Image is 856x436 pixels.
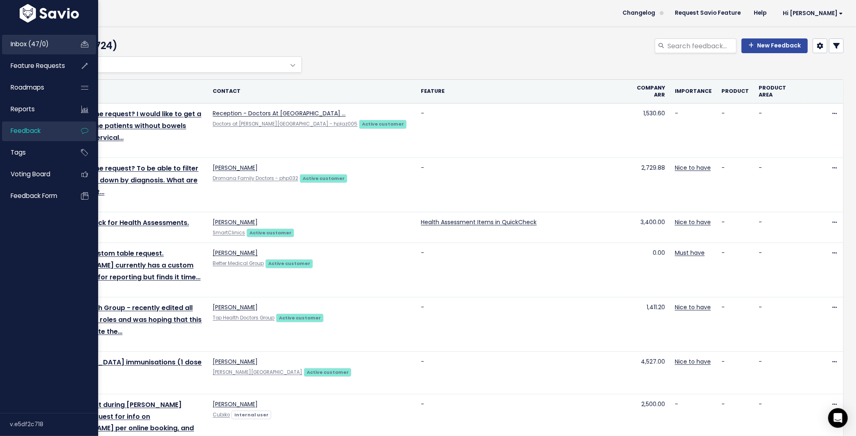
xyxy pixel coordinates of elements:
div: [DATE] [58,144,203,153]
strong: Active customer [268,260,310,267]
th: Product Area [754,80,803,103]
a: Nice to have [675,164,711,172]
a: Help [747,7,773,19]
a: [PERSON_NAME][GEOGRAPHIC_DATA] [213,369,302,375]
a: [PERSON_NAME] [213,249,258,257]
td: - [416,103,630,158]
td: - [416,243,630,297]
a: Doctors at [PERSON_NAME][GEOGRAPHIC_DATA] - hplaz005 [213,121,357,127]
td: - [754,243,803,297]
th: Contact [208,80,416,103]
a: Active customer [276,313,324,321]
a: Dromana Family Doctors - php032 [213,175,298,182]
img: logo-white.9d6f32f41409.svg [18,4,81,22]
div: [DATE] [58,380,203,389]
td: 1,411.20 [630,297,670,352]
a: Hi [PERSON_NAME] [773,7,849,20]
a: Inbox (47/0) [2,35,68,54]
div: [DATE] [58,198,203,207]
td: - [717,351,754,394]
span: Roadmaps [11,83,44,92]
a: Active customer [359,119,407,128]
a: [PERSON_NAME] [213,218,258,226]
a: QuickCheck for Health Assessments. [66,218,189,227]
strong: Active customer [362,121,404,127]
strong: Active customer [249,229,292,236]
a: Better Medical Group [213,260,264,267]
div: [DATE] [58,229,203,238]
a: What is the request? I would like to get a report on the patients without bowels screen or cervical… [58,109,201,142]
th: Company ARR [630,80,670,103]
div: Open Intercom Messenger [828,408,848,428]
td: - [416,158,630,212]
span: Reports [11,105,35,113]
td: - [754,351,803,394]
td: - [754,103,803,158]
td: 1,530.60 [630,103,670,158]
div: [DATE] [58,283,203,292]
a: Nice to have [675,357,711,366]
a: SmartClinics [213,229,245,236]
td: - [754,212,803,243]
a: Cubiko [213,411,230,418]
td: - [717,103,754,158]
td: - [754,297,803,352]
td: - [416,297,630,352]
a: Active customer [300,174,347,182]
a: [PERSON_NAME] [213,303,258,311]
td: - [717,158,754,212]
span: Everything [38,57,285,72]
span: Hi [PERSON_NAME] [783,10,843,16]
a: New Feedback [741,38,808,53]
strong: Active customer [279,315,321,321]
td: - [717,297,754,352]
a: [PERSON_NAME] [213,164,258,172]
td: 3,400.00 [630,212,670,243]
input: Search feedback... [667,38,737,53]
span: Changelog [622,10,655,16]
div: v.e5df2c718 [10,414,98,435]
a: [PERSON_NAME] [213,357,258,366]
a: Nice to have [675,303,711,311]
a: Request Savio Feature [668,7,747,19]
td: 4,527.00 [630,351,670,394]
a: What is the request? To be able to filter patient lists down by diagnosis. What are they trying t… [58,164,198,197]
a: Internal user [231,410,271,418]
th: Importance [670,80,717,103]
td: - [416,351,630,394]
a: Reports [2,100,68,119]
a: Reception - Doctors At [GEOGRAPHIC_DATA] … [213,109,346,117]
h4: Feedback (1724) [37,38,298,53]
a: Voting Board [2,165,68,184]
strong: Active customer [307,369,349,375]
span: Everything [37,56,302,73]
span: Tags [11,148,26,157]
span: Feedback form [11,191,57,200]
span: Feature Requests [11,61,65,70]
td: - [754,158,803,212]
a: Active customer [304,368,351,376]
a: [PERSON_NAME] [213,400,258,408]
a: Roadmaps [2,78,68,97]
span: Inbox (47/0) [11,40,49,48]
a: [MEDICAL_DATA] immunisations (1 dose and 2) [58,357,202,379]
span: Voting Board [11,170,50,178]
a: Feature Requests [2,56,68,75]
a: Top Health Doctors Group [213,315,274,321]
div: [DATE] [58,337,203,346]
a: Health Assessment Items in QuickCheck [421,218,537,226]
a: Must have [675,249,705,257]
a: Feedback form [2,187,68,205]
th: Product [717,80,754,103]
a: Active customer [265,259,313,267]
a: Tags [2,143,68,162]
td: - [670,103,717,158]
strong: Internal user [234,411,269,418]
a: BMG - Custom table request. [PERSON_NAME] currently has a custom dashboard for reporting but find... [58,249,200,282]
td: 0.00 [630,243,670,297]
td: - [717,212,754,243]
td: - [717,243,754,297]
a: Feedback [2,121,68,140]
a: Active customer [247,228,294,236]
th: Feature [416,80,630,103]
